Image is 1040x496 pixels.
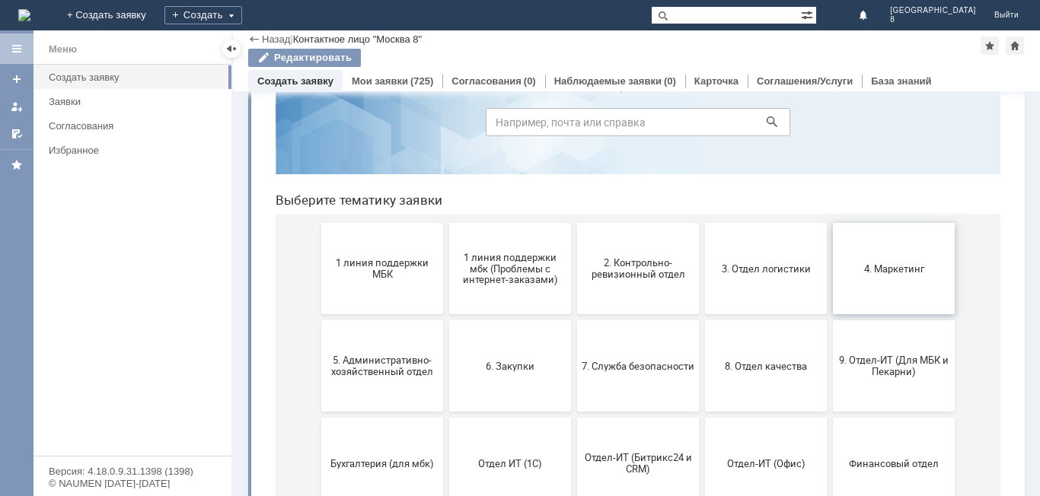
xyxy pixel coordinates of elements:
[186,377,308,469] button: Отдел ИТ (1С)
[62,417,175,428] span: Бухгалтерия (для мбк)
[58,183,180,274] button: 1 линия поддержки МБК
[446,417,559,428] span: Отдел-ИТ (Офис)
[981,37,999,55] div: Добавить в избранное
[49,96,222,107] div: Заявки
[5,122,29,146] a: Мои согласования
[314,183,435,274] button: 2. Контрольно-ревизионный отдел
[49,479,216,488] div: © NAUMEN [DATE]-[DATE]
[49,72,222,83] div: Создать заявку
[222,37,527,52] label: Воспользуйтесь поиском
[257,75,333,87] a: Создать заявку
[222,40,241,58] div: Скрыть меню
[62,217,175,240] span: 1 линия поддержки МБК
[18,9,30,21] img: logo
[318,412,431,434] span: Отдел-ИТ (Битрикс24 и CRM)
[694,75,739,87] a: Карточка
[352,75,408,87] a: Мои заявки
[890,6,976,15] span: [GEOGRAPHIC_DATA]
[190,417,303,428] span: Отдел ИТ (1С)
[318,217,431,240] span: 2. Контрольно-ревизионный отдел
[1006,37,1024,55] div: Сделать домашней страницей
[62,314,175,337] span: 5. Административно-хозяйственный отдел
[222,68,527,96] input: Например, почта или справка
[524,75,536,87] div: (0)
[290,33,292,44] div: |
[5,67,29,91] a: Создать заявку
[569,377,691,469] button: Финансовый отдел
[43,90,228,113] a: Заявки
[442,183,563,274] button: 3. Отдел логистики
[574,314,687,337] span: 9. Отдел-ИТ (Для МБК и Пекарни)
[451,75,522,87] a: Согласования
[190,211,303,245] span: 1 линия поддержки мбк (Проблемы с интернет-заказами)
[442,280,563,371] button: 8. Отдел качества
[5,94,29,119] a: Мои заявки
[49,466,216,476] div: Версия: 4.18.0.9.31.1398 (1398)
[318,320,431,331] span: 7. Служба безопасности
[186,280,308,371] button: 6. Закупки
[43,65,228,89] a: Создать заявку
[569,280,691,371] button: 9. Отдел-ИТ (Для МБК и Пекарни)
[574,417,687,428] span: Финансовый отдел
[49,40,77,59] div: Меню
[12,152,737,167] header: Выберите тематику заявки
[890,15,976,24] span: 8
[293,33,423,45] div: Контактное лицо "Москва 8"
[442,377,563,469] button: Отдел-ИТ (Офис)
[574,222,687,234] span: 4. Маркетинг
[569,183,691,274] button: 4. Маркетинг
[446,222,559,234] span: 3. Отдел логистики
[871,75,931,87] a: База знаний
[757,75,853,87] a: Соглашения/Услуги
[49,120,222,132] div: Согласования
[49,145,206,156] div: Избранное
[43,114,228,138] a: Согласования
[801,7,816,21] span: Расширенный поиск
[186,183,308,274] button: 1 линия поддержки мбк (Проблемы с интернет-заказами)
[18,9,30,21] a: Перейти на домашнюю страницу
[314,280,435,371] button: 7. Служба безопасности
[554,75,662,87] a: Наблюдаемые заявки
[58,377,180,469] button: Бухгалтерия (для мбк)
[410,75,433,87] div: (725)
[164,6,242,24] div: Создать
[314,377,435,469] button: Отдел-ИТ (Битрикс24 и CRM)
[262,33,290,45] a: Назад
[664,75,676,87] div: (0)
[58,280,180,371] button: 5. Административно-хозяйственный отдел
[446,320,559,331] span: 8. Отдел качества
[190,320,303,331] span: 6. Закупки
